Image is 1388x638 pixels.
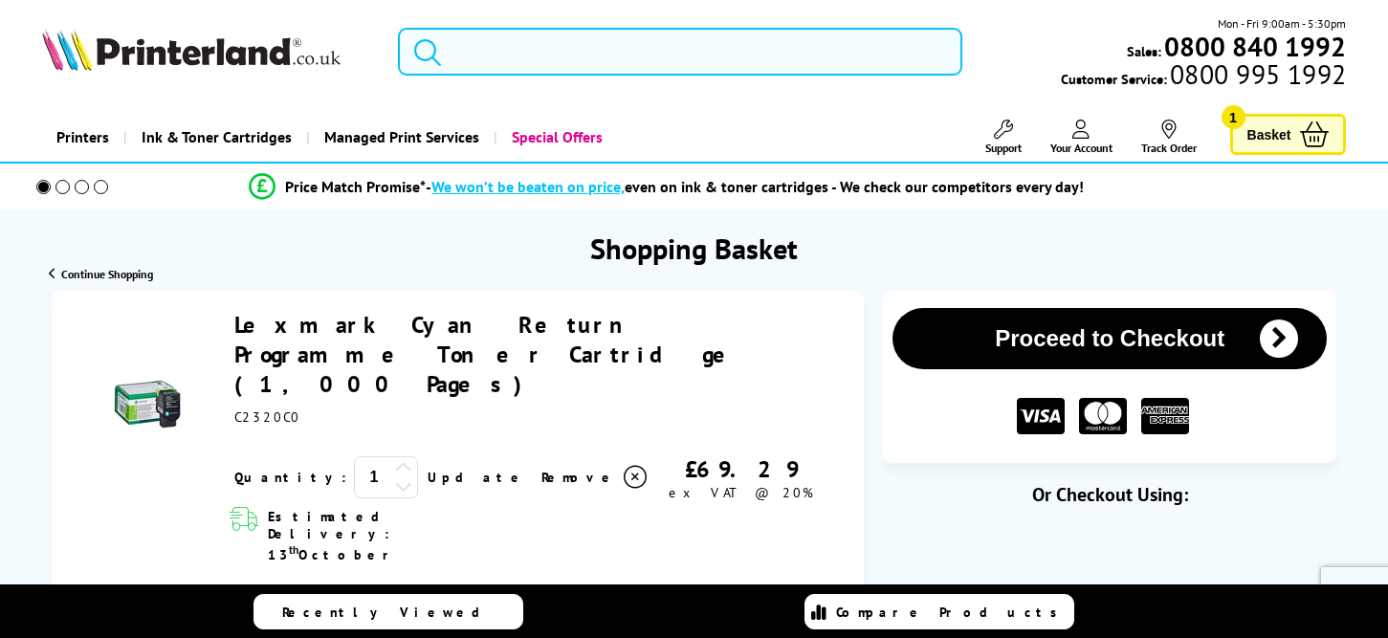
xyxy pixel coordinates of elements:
li: modal_Promise [10,170,1324,204]
img: American Express [1141,398,1189,435]
a: Printers [42,113,123,162]
h1: Shopping Basket [590,230,798,267]
span: We won’t be beaten on price, [431,177,625,196]
b: 0800 840 1992 [1164,29,1346,64]
span: Estimated Delivery: 13 October [268,508,476,563]
span: Your Account [1050,141,1113,155]
span: Ink & Toner Cartridges [142,113,292,162]
div: £69.29 [650,454,832,484]
a: Support [985,120,1022,155]
span: 1 [1222,105,1245,129]
span: 0800 995 1992 [1167,65,1346,83]
a: Update [428,469,526,486]
span: Compare Products [836,604,1068,621]
span: Recently Viewed [282,604,499,621]
a: 0800 840 1992 [1161,37,1346,55]
span: Mon - Fri 9:00am - 5:30pm [1218,14,1346,33]
span: Quantity: [234,469,346,486]
a: Ink & Toner Cartridges [123,113,306,162]
a: Compare Products [804,594,1074,629]
span: Price Match Promise* [285,177,426,196]
a: Track Order [1141,120,1197,155]
span: Support [985,141,1022,155]
iframe: PayPal [918,538,1301,581]
a: Basket 1 [1230,114,1347,155]
span: C2320C0 [234,408,300,426]
img: Printerland Logo [42,29,341,71]
button: Proceed to Checkout [892,308,1328,369]
span: Basket [1247,121,1291,147]
a: Continue Shopping [49,267,153,281]
img: Lexmark Cyan Return Programme Toner Cartridge (1,000 Pages) [114,370,181,437]
img: VISA [1017,398,1065,435]
sup: th [289,542,298,557]
a: Printerland Logo [42,29,375,75]
span: ex VAT @ 20% [669,484,813,501]
span: Sales: [1127,42,1161,60]
a: Special Offers [494,113,617,162]
span: Customer Service: [1061,65,1346,88]
a: Your Account [1050,120,1113,155]
a: Managed Print Services [306,113,494,162]
img: MASTER CARD [1079,398,1127,435]
div: - even on ink & toner cartridges - We check our competitors every day! [426,177,1084,196]
a: Recently Viewed [253,594,523,629]
a: Lexmark Cyan Return Programme Toner Cartridge (1,000 Pages) [234,310,745,399]
div: Or Checkout Using: [883,482,1337,507]
span: Remove [541,469,617,486]
span: Continue Shopping [61,267,153,281]
a: Delete item from your basket [541,463,650,492]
